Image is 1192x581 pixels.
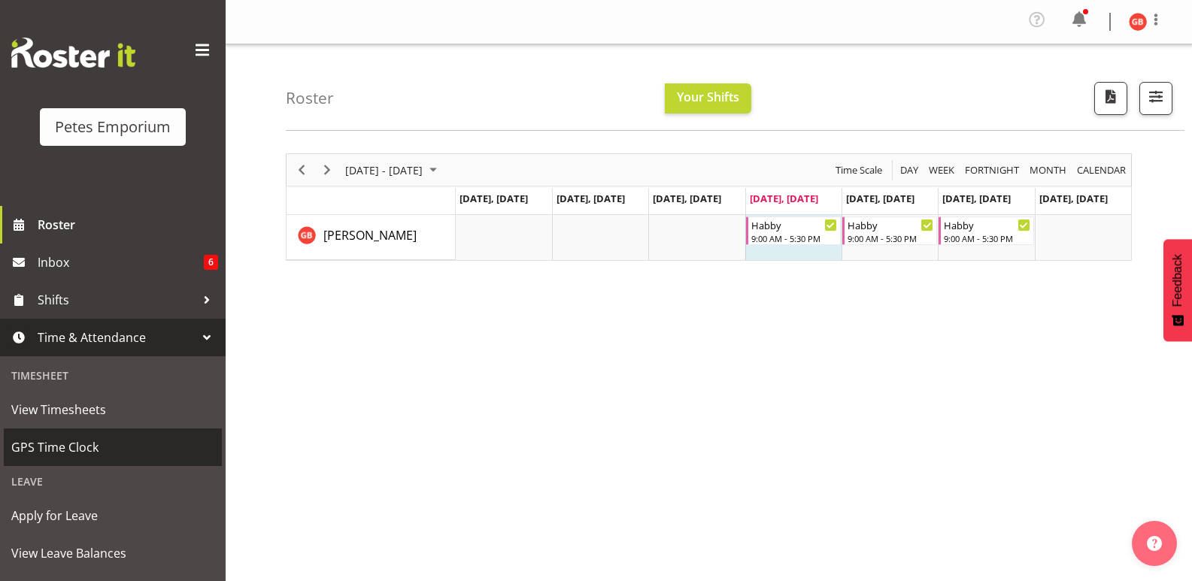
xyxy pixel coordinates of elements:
[1027,161,1069,180] button: Timeline Month
[846,192,914,205] span: [DATE], [DATE]
[927,161,956,180] span: Week
[11,398,214,421] span: View Timesheets
[4,497,222,534] a: Apply for Leave
[927,161,957,180] button: Timeline Week
[38,251,204,274] span: Inbox
[323,227,417,244] span: [PERSON_NAME]
[557,192,625,205] span: [DATE], [DATE]
[317,161,338,180] button: Next
[653,192,721,205] span: [DATE], [DATE]
[4,360,222,391] div: Timesheet
[848,232,933,244] div: 9:00 AM - 5:30 PM
[289,154,314,186] div: Previous
[4,391,222,428] a: View Timesheets
[834,161,884,180] span: Time Scale
[323,226,417,244] a: [PERSON_NAME]
[1094,82,1127,115] button: Download a PDF of the roster according to the set date range.
[842,216,937,245] div: Gillian Byford"s event - Habby Begin From Friday, August 29, 2025 at 9:00:00 AM GMT+12:00 Ends At...
[1139,82,1172,115] button: Filter Shifts
[314,154,340,186] div: Next
[848,217,933,232] div: Habby
[204,255,218,270] span: 6
[899,161,920,180] span: Day
[460,192,528,205] span: [DATE], [DATE]
[1171,254,1184,307] span: Feedback
[4,466,222,497] div: Leave
[939,216,1033,245] div: Gillian Byford"s event - Habby Begin From Saturday, August 30, 2025 at 9:00:00 AM GMT+12:00 Ends ...
[1075,161,1129,180] button: Month
[11,504,214,527] span: Apply for Leave
[4,534,222,572] a: View Leave Balances
[55,116,171,138] div: Petes Emporium
[665,83,751,113] button: Your Shifts
[1129,13,1147,31] img: gillian-byford11184.jpg
[343,161,444,180] button: August 25 - 31, 2025
[11,38,135,68] img: Rosterit website logo
[11,542,214,564] span: View Leave Balances
[4,428,222,466] a: GPS Time Clock
[963,161,1022,180] button: Fortnight
[286,153,1132,261] div: Timeline Week of August 28, 2025
[11,436,214,458] span: GPS Time Clock
[944,232,1030,244] div: 9:00 AM - 5:30 PM
[344,161,424,180] span: [DATE] - [DATE]
[38,326,196,349] span: Time & Attendance
[746,216,841,245] div: Gillian Byford"s event - Habby Begin From Thursday, August 28, 2025 at 9:00:00 AM GMT+12:00 Ends ...
[1147,536,1162,551] img: help-xxl-2.png
[750,192,818,205] span: [DATE], [DATE]
[751,217,837,232] div: Habby
[963,161,1021,180] span: Fortnight
[456,215,1131,260] table: Timeline Week of August 28, 2025
[1163,239,1192,341] button: Feedback - Show survey
[944,217,1030,232] div: Habby
[677,89,739,105] span: Your Shifts
[751,232,837,244] div: 9:00 AM - 5:30 PM
[1039,192,1108,205] span: [DATE], [DATE]
[292,161,312,180] button: Previous
[38,289,196,311] span: Shifts
[833,161,885,180] button: Time Scale
[942,192,1011,205] span: [DATE], [DATE]
[898,161,921,180] button: Timeline Day
[1075,161,1127,180] span: calendar
[38,213,218,236] span: Roster
[287,215,456,260] td: Gillian Byford resource
[286,89,334,107] h4: Roster
[1028,161,1068,180] span: Month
